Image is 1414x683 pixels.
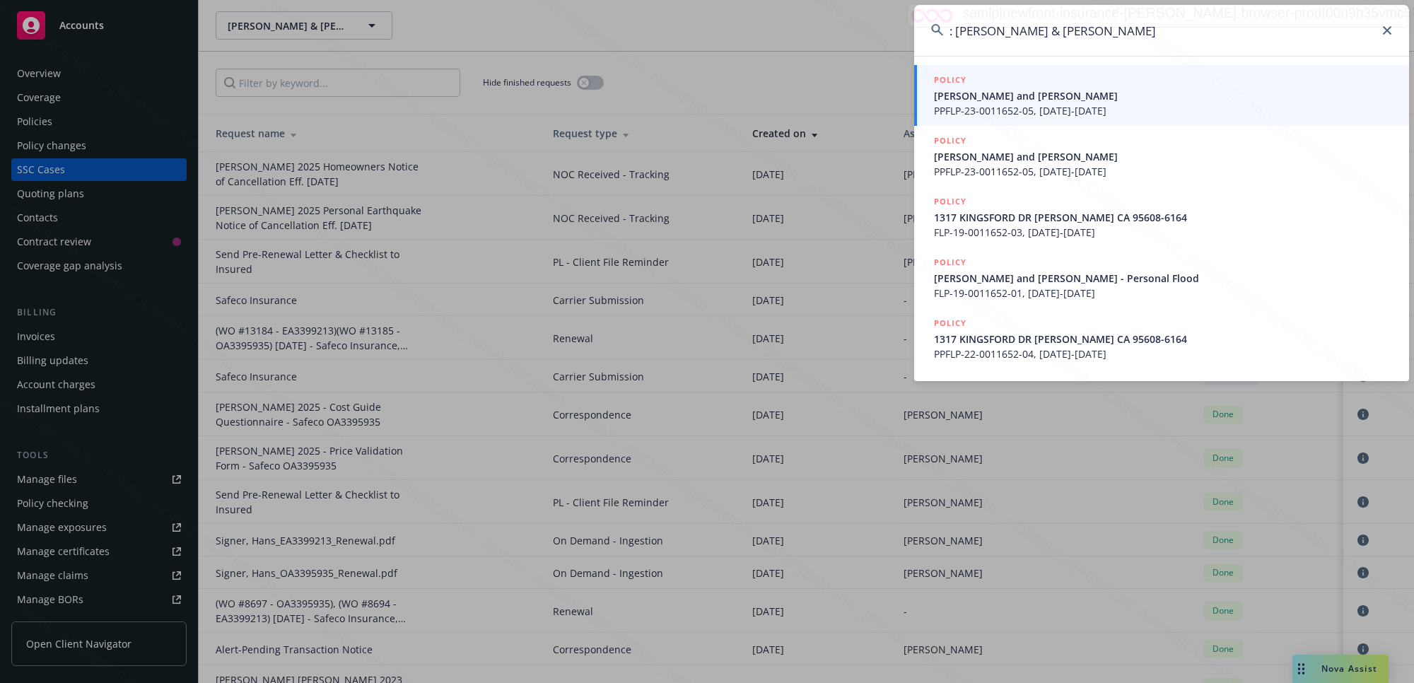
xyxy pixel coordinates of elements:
a: POLICY1317 KINGSFORD DR [PERSON_NAME] CA 95608-6164PPFLP-22-0011652-04, [DATE]-[DATE] [914,308,1409,369]
a: POLICY[PERSON_NAME] and [PERSON_NAME]PPFLP-23-0011652-05, [DATE]-[DATE] [914,126,1409,187]
span: [PERSON_NAME] and [PERSON_NAME] [934,149,1392,164]
a: POLICY[PERSON_NAME] and [PERSON_NAME]PPFLP-23-0011652-05, [DATE]-[DATE] [914,65,1409,126]
h5: POLICY [934,255,966,269]
span: FLP-19-0011652-01, [DATE]-[DATE] [934,286,1392,300]
span: FLP-19-0011652-03, [DATE]-[DATE] [934,225,1392,240]
h5: POLICY [934,73,966,87]
span: 1317 KINGSFORD DR [PERSON_NAME] CA 95608-6164 [934,332,1392,346]
a: POLICY[PERSON_NAME] and [PERSON_NAME] - Personal FloodFLP-19-0011652-01, [DATE]-[DATE] [914,247,1409,308]
a: POLICY1317 KINGSFORD DR [PERSON_NAME] CA 95608-6164FLP-19-0011652-03, [DATE]-[DATE] [914,187,1409,247]
span: [PERSON_NAME] and [PERSON_NAME] - Personal Flood [934,271,1392,286]
span: PPFLP-23-0011652-05, [DATE]-[DATE] [934,164,1392,179]
span: PPFLP-22-0011652-04, [DATE]-[DATE] [934,346,1392,361]
h5: POLICY [934,194,966,209]
span: PPFLP-23-0011652-05, [DATE]-[DATE] [934,103,1392,118]
h5: POLICY [934,316,966,330]
h5: POLICY [934,134,966,148]
span: 1317 KINGSFORD DR [PERSON_NAME] CA 95608-6164 [934,210,1392,225]
input: Search... [914,5,1409,56]
span: [PERSON_NAME] and [PERSON_NAME] [934,88,1392,103]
